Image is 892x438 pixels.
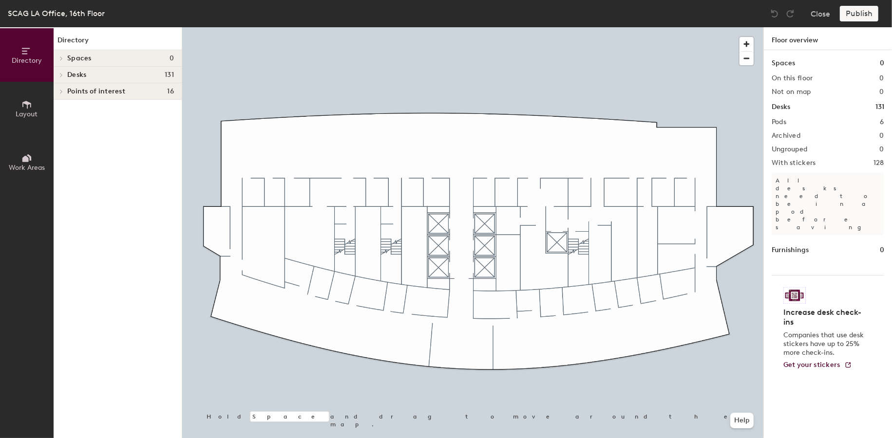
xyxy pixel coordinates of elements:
[67,88,125,95] span: Points of interest
[772,118,786,126] h2: Pods
[12,56,42,65] span: Directory
[783,361,852,369] a: Get your stickers
[764,27,892,50] h1: Floor overview
[880,88,884,96] h2: 0
[875,102,884,112] h1: 131
[880,132,884,140] h2: 0
[772,159,816,167] h2: With stickers
[785,9,795,18] img: Redo
[880,245,884,255] h1: 0
[167,88,174,95] span: 16
[880,146,884,153] h2: 0
[772,88,811,96] h2: Not on map
[772,102,790,112] h1: Desks
[783,287,806,304] img: Sticker logo
[880,74,884,82] h2: 0
[811,6,830,21] button: Close
[165,71,174,79] span: 131
[783,331,867,357] p: Companies that use desk stickers have up to 25% more check-ins.
[772,173,884,235] p: All desks need to be in a pod before saving
[8,7,105,19] div: SCAG LA Office, 16th Floor
[16,110,38,118] span: Layout
[783,308,867,327] h4: Increase desk check-ins
[9,164,45,172] span: Work Areas
[880,118,884,126] h2: 6
[772,245,809,255] h1: Furnishings
[67,71,86,79] span: Desks
[54,35,182,50] h1: Directory
[772,58,795,69] h1: Spaces
[880,58,884,69] h1: 0
[730,413,754,428] button: Help
[772,132,800,140] h2: Archived
[783,361,840,369] span: Get your stickers
[873,159,884,167] h2: 128
[770,9,779,18] img: Undo
[772,146,808,153] h2: Ungrouped
[170,55,174,62] span: 0
[67,55,92,62] span: Spaces
[772,74,813,82] h2: On this floor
